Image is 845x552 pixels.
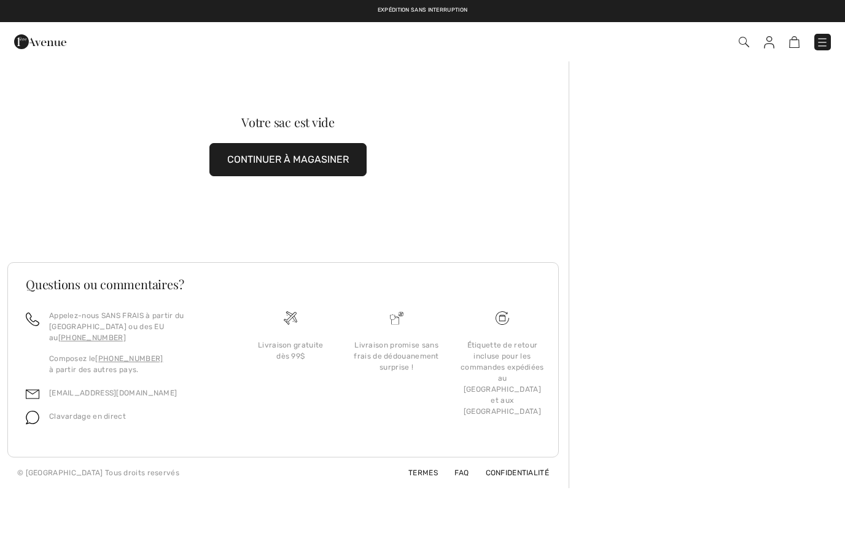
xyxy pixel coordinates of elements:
[26,411,39,424] img: chat
[739,37,749,47] img: Recherche
[26,278,540,290] h3: Questions ou commentaires?
[471,468,550,477] a: Confidentialité
[247,340,333,362] div: Livraison gratuite dès 99$
[816,36,828,49] img: Menu
[26,387,39,401] img: email
[764,36,774,49] img: Mes infos
[284,311,297,325] img: Livraison gratuite dès 99$
[58,333,126,342] a: [PHONE_NUMBER]
[440,468,469,477] a: FAQ
[14,35,66,47] a: 1ère Avenue
[353,340,439,373] div: Livraison promise sans frais de dédouanement surprise !
[17,467,179,478] div: © [GEOGRAPHIC_DATA] Tous droits reservés
[49,353,223,375] p: Composez le à partir des autres pays.
[390,311,403,325] img: Livraison promise sans frais de dédouanement surprise&nbsp;!
[36,116,541,128] div: Votre sac est vide
[95,354,163,363] a: [PHONE_NUMBER]
[49,389,177,397] a: [EMAIL_ADDRESS][DOMAIN_NAME]
[394,468,438,477] a: Termes
[789,36,800,48] img: Panier d'achat
[49,412,126,421] span: Clavardage en direct
[49,310,223,343] p: Appelez-nous SANS FRAIS à partir du [GEOGRAPHIC_DATA] ou des EU au
[209,143,367,176] button: CONTINUER À MAGASINER
[496,311,509,325] img: Livraison gratuite dès 99$
[459,340,545,417] div: Étiquette de retour incluse pour les commandes expédiées au [GEOGRAPHIC_DATA] et aux [GEOGRAPHIC_...
[14,29,66,54] img: 1ère Avenue
[26,313,39,326] img: call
